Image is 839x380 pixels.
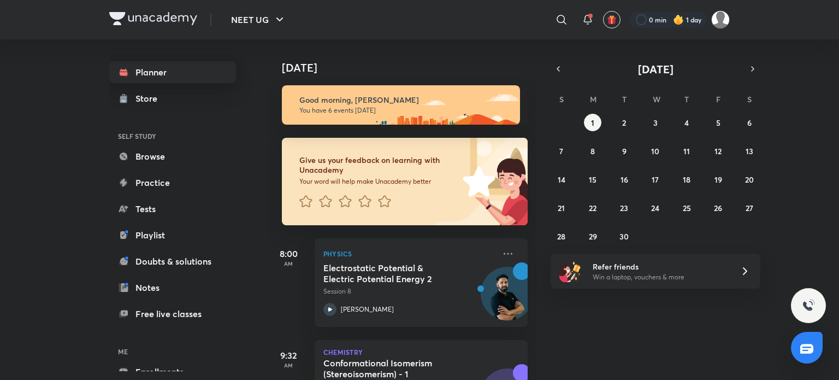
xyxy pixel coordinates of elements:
abbr: September 10, 2025 [651,146,659,156]
abbr: September 2, 2025 [622,118,626,128]
button: September 28, 2025 [553,227,570,245]
a: Company Logo [109,12,197,28]
a: Doubts & solutions [109,250,236,272]
p: Session 8 [323,287,495,296]
p: Physics [323,247,495,260]
abbr: Tuesday [622,94,627,104]
img: streak [673,14,684,25]
abbr: September 16, 2025 [621,174,628,185]
abbr: Saturday [747,94,752,104]
a: Practice [109,172,236,194]
abbr: Monday [590,94,596,104]
a: Store [109,87,236,109]
img: feedback_image [426,138,528,225]
h5: 8:00 [267,247,310,260]
img: morning [282,85,520,125]
abbr: September 15, 2025 [589,174,596,185]
a: Tests [109,198,236,220]
abbr: September 20, 2025 [745,174,754,185]
h6: Give us your feedback on learning with Unacademy [299,155,459,175]
span: [DATE] [638,62,673,77]
button: September 7, 2025 [553,142,570,160]
button: September 9, 2025 [616,142,633,160]
button: September 18, 2025 [678,171,695,188]
abbr: September 12, 2025 [714,146,722,156]
abbr: September 7, 2025 [559,146,563,156]
abbr: September 22, 2025 [589,203,596,213]
button: September 20, 2025 [741,171,758,188]
button: September 30, 2025 [616,227,633,245]
button: September 17, 2025 [647,171,664,188]
button: September 11, 2025 [678,142,695,160]
p: AM [267,260,310,267]
abbr: September 21, 2025 [558,203,565,213]
h5: Conformational Isomerism (Stereoisomerism) - 1 [323,358,459,379]
button: September 19, 2025 [710,171,727,188]
abbr: September 24, 2025 [651,203,659,213]
p: Win a laptop, vouchers & more [593,272,727,282]
p: [PERSON_NAME] [341,305,394,314]
abbr: Sunday [559,94,564,104]
abbr: Friday [716,94,720,104]
abbr: September 5, 2025 [716,118,720,128]
h5: Electrostatic Potential & Electric Potential Energy 2 [323,262,459,284]
p: Chemistry [323,349,519,355]
h6: ME [109,342,236,361]
abbr: September 19, 2025 [714,174,722,185]
a: Notes [109,277,236,299]
img: avatar [607,15,617,25]
img: referral [559,260,581,282]
button: September 22, 2025 [584,199,601,217]
abbr: September 4, 2025 [684,118,689,128]
img: Company Logo [109,12,197,25]
button: September 5, 2025 [710,114,727,131]
button: September 10, 2025 [647,142,664,160]
a: Planner [109,61,236,83]
button: September 1, 2025 [584,114,601,131]
button: September 6, 2025 [741,114,758,131]
button: September 24, 2025 [647,199,664,217]
button: NEET UG [224,9,293,31]
abbr: September 9, 2025 [622,146,627,156]
abbr: September 1, 2025 [591,118,594,128]
abbr: Wednesday [653,94,660,104]
button: [DATE] [566,61,745,77]
button: September 14, 2025 [553,171,570,188]
abbr: September 28, 2025 [557,231,565,242]
h4: [DATE] [282,61,539,74]
button: September 4, 2025 [678,114,695,131]
abbr: September 13, 2025 [746,146,753,156]
abbr: September 14, 2025 [558,174,565,185]
button: September 27, 2025 [741,199,758,217]
button: September 26, 2025 [710,199,727,217]
abbr: September 17, 2025 [652,174,659,185]
abbr: September 23, 2025 [620,203,628,213]
button: September 15, 2025 [584,171,601,188]
img: Avatar [481,273,534,325]
abbr: September 26, 2025 [714,203,722,213]
h6: SELF STUDY [109,127,236,145]
abbr: September 8, 2025 [590,146,595,156]
h6: Good morning, [PERSON_NAME] [299,95,510,105]
abbr: September 11, 2025 [683,146,690,156]
a: Browse [109,145,236,167]
button: September 8, 2025 [584,142,601,160]
div: Store [135,92,164,105]
abbr: September 3, 2025 [653,118,658,128]
p: You have 6 events [DATE] [299,106,510,115]
button: September 23, 2025 [616,199,633,217]
button: September 2, 2025 [616,114,633,131]
button: September 29, 2025 [584,227,601,245]
abbr: September 25, 2025 [683,203,691,213]
abbr: September 29, 2025 [589,231,597,242]
button: September 25, 2025 [678,199,695,217]
img: Aadrika Singh [711,10,730,29]
p: Your word will help make Unacademy better [299,177,459,186]
abbr: Thursday [684,94,689,104]
abbr: September 27, 2025 [746,203,753,213]
abbr: September 18, 2025 [683,174,690,185]
button: September 12, 2025 [710,142,727,160]
h5: 9:32 [267,349,310,362]
a: Free live classes [109,303,236,325]
button: September 16, 2025 [616,171,633,188]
